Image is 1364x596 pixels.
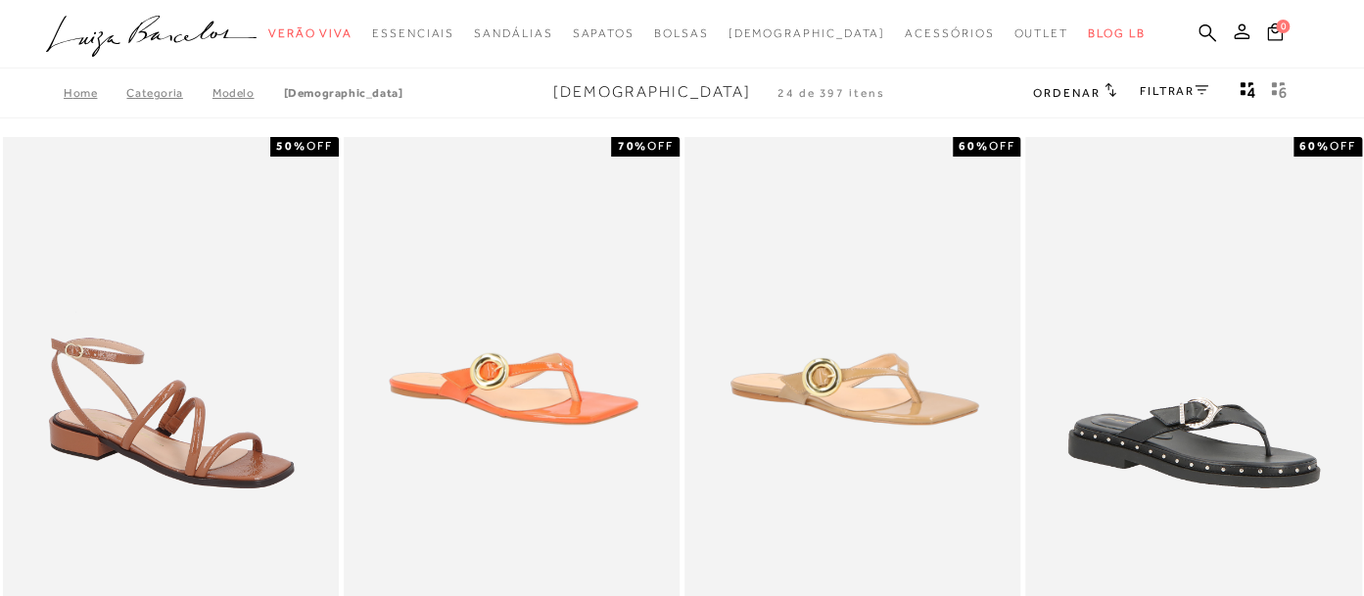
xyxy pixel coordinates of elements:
a: noSubCategoriesText [728,16,885,52]
strong: 70% [617,139,647,153]
button: 0 [1261,22,1289,48]
a: categoryNavScreenReaderText [905,16,994,52]
a: categoryNavScreenReaderText [474,16,552,52]
span: BLOG LB [1088,26,1145,40]
span: Verão Viva [268,26,353,40]
span: 24 de 397 itens [777,86,885,100]
button: Mostrar 4 produtos por linha [1234,80,1261,106]
span: [DEMOGRAPHIC_DATA] [728,26,885,40]
strong: 60% [1299,139,1330,153]
span: 0 [1276,20,1290,33]
a: [DEMOGRAPHIC_DATA] [283,86,402,100]
a: categoryNavScreenReaderText [654,16,709,52]
button: gridText6Desc [1265,80,1293,106]
a: FILTRAR [1140,84,1208,98]
span: Acessórios [905,26,994,40]
span: Essenciais [372,26,454,40]
a: BLOG LB [1088,16,1145,52]
a: categoryNavScreenReaderText [372,16,454,52]
span: Bolsas [654,26,709,40]
strong: 50% [276,139,306,153]
a: Home [64,86,126,100]
span: [DEMOGRAPHIC_DATA] [553,83,751,101]
span: OFF [988,139,1014,153]
a: categoryNavScreenReaderText [1013,16,1068,52]
span: OFF [306,139,333,153]
span: Outlet [1013,26,1068,40]
a: Modelo [212,86,284,100]
span: Sandálias [474,26,552,40]
a: categoryNavScreenReaderText [268,16,353,52]
span: Ordenar [1033,86,1100,100]
span: OFF [1330,139,1356,153]
a: categoryNavScreenReaderText [572,16,634,52]
a: Categoria [126,86,212,100]
span: OFF [647,139,674,153]
strong: 60% [959,139,989,153]
span: Sapatos [572,26,634,40]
